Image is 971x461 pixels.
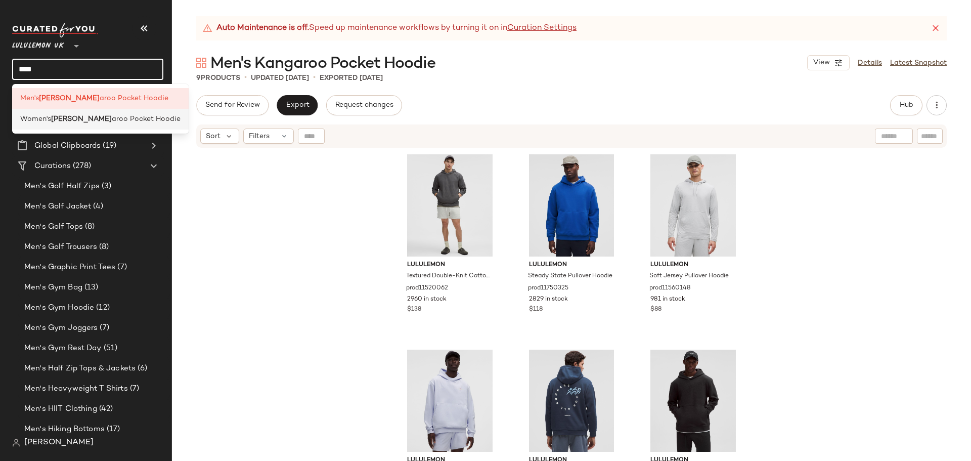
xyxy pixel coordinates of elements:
[529,305,543,314] span: $118
[24,343,102,354] span: Men's Gym Rest Day
[24,403,97,415] span: Men's HIIT Clothing
[642,350,744,452] img: LM3FV4S_0001_1
[12,23,98,37] img: cfy_white_logo.C9jOOHJF.svg
[521,154,623,257] img: LM3FMOS_069098_1
[285,101,309,109] span: Export
[813,59,830,67] span: View
[196,58,206,68] img: svg%3e
[326,95,402,115] button: Request changes
[97,403,113,415] span: (42)
[12,439,20,447] img: svg%3e
[216,22,309,34] strong: Auto Maintenance is off.
[320,73,383,83] p: Exported [DATE]
[94,302,110,314] span: (12)
[407,295,447,304] span: 2960 in stock
[83,221,95,233] span: (8)
[890,58,947,68] a: Latest Snapshot
[101,140,116,152] span: (19)
[71,160,91,172] span: (278)
[407,261,493,270] span: lululemon
[100,181,111,192] span: (3)
[34,160,71,172] span: Curations
[39,93,100,104] b: [PERSON_NAME]
[20,93,39,104] span: Men's
[51,114,112,124] b: [PERSON_NAME]
[24,322,98,334] span: Men's Gym Joggers
[100,93,168,104] span: aroo Pocket Hoodie​
[24,221,83,233] span: Men's Golf Tops
[34,140,101,152] span: Global Clipboards
[649,272,729,281] span: Soft Jersey Pullover Hoodie
[277,95,318,115] button: Export
[210,54,435,74] span: Men's Kangaroo Pocket Hoodie​
[97,241,109,253] span: (8)
[24,424,105,435] span: Men's Hiking Bottoms
[196,95,269,115] button: Send for Review
[24,282,82,294] span: Men's Gym Bag
[650,295,685,304] span: 981 in stock
[206,131,220,142] span: Sort
[313,72,316,84] span: •
[899,101,913,109] span: Hub
[650,305,661,314] span: $88
[91,201,103,213] span: (4)
[82,282,99,294] span: (13)
[136,363,147,374] span: (6)
[528,272,612,281] span: Steady State Pullover Hoodie
[249,131,270,142] span: Filters
[196,73,240,83] div: Products
[115,262,126,273] span: (7)
[24,181,100,192] span: Men's Golf Half Zips
[24,383,128,395] span: Men's Heavyweight T Shirts
[196,74,201,82] span: 9
[529,295,568,304] span: 2829 in stock
[244,72,247,84] span: •
[24,437,94,449] span: [PERSON_NAME]
[406,284,448,293] span: prod11520062
[807,55,850,70] button: View
[24,201,91,213] span: Men's Golf Jacket
[24,241,97,253] span: Men's Golf Trousers
[407,305,421,314] span: $138
[858,58,882,68] a: Details
[507,22,577,34] a: Curation Settings
[890,95,922,115] button: Hub
[205,101,260,109] span: Send for Review
[12,34,64,53] span: Lululemon UK
[642,154,744,257] img: LM3EXOS_063781_1
[529,261,614,270] span: lululemon
[251,73,309,83] p: updated [DATE]
[335,101,393,109] span: Request changes
[24,262,115,273] span: Men's Graphic Print Tees
[406,272,492,281] span: Textured Double-Knit Cotton Hoodie
[102,343,118,354] span: (51)
[24,302,94,314] span: Men's Gym Hoodie
[98,322,109,334] span: (7)
[20,114,51,124] span: Women's
[112,114,181,124] span: aroo Pocket Hoodie​
[649,284,691,293] span: prod11560148
[399,154,501,257] img: LM3EOZS_8650_1
[128,383,139,395] span: (7)
[24,363,136,374] span: Men's Half Zip Tops & Jackets
[105,424,120,435] span: (17)
[399,350,501,452] img: LM3FXDS_032507_1
[528,284,568,293] span: prod11750325
[202,22,577,34] div: Speed up maintenance workflows by turning it on in
[650,261,736,270] span: lululemon
[521,350,623,452] img: LM3FWPS_068578_1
